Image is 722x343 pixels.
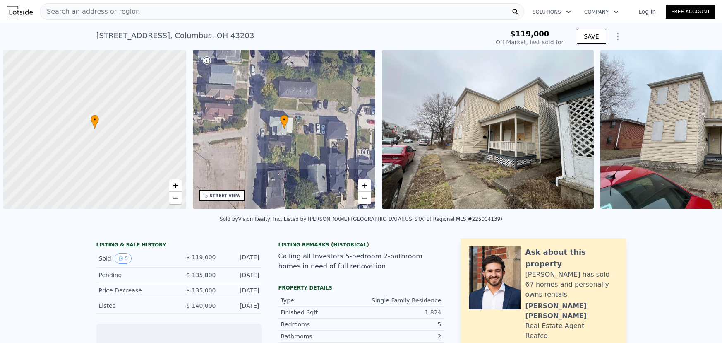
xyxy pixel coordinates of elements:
div: Price Decrease [99,286,173,295]
div: Listing Remarks (Historical) [278,242,444,248]
div: Sold by Vision Realty, Inc. . [220,216,284,222]
img: Lotside [7,6,33,17]
div: [PERSON_NAME] has sold 67 homes and personally owns rentals [525,270,618,300]
div: 1,824 [361,308,441,316]
a: Zoom out [169,192,182,204]
div: Listed by [PERSON_NAME] ([GEOGRAPHIC_DATA][US_STATE] Regional MLS #225004139) [284,216,502,222]
a: Free Account [666,5,715,19]
div: Type [281,296,361,304]
div: Bedrooms [281,320,361,329]
button: Solutions [526,5,578,19]
img: Sale: 141489309 Parcel: 118627812 [382,50,594,209]
div: Listed [99,302,173,310]
div: Reafco [525,331,548,341]
div: LISTING & SALE HISTORY [96,242,262,250]
span: • [91,116,99,123]
a: Zoom in [169,179,182,192]
div: • [91,115,99,129]
div: • [280,115,288,129]
div: Pending [99,271,173,279]
div: [PERSON_NAME] [PERSON_NAME] [525,301,618,321]
div: Single Family Residence [361,296,441,304]
span: + [362,180,367,191]
div: [DATE] [223,286,259,295]
button: Show Options [609,28,626,45]
div: Off Market, last sold for [496,38,564,46]
span: − [173,193,178,203]
div: Finished Sqft [281,308,361,316]
span: + [173,180,178,191]
span: $ 135,000 [186,287,216,294]
div: Ask about this property [525,246,618,270]
span: $ 135,000 [186,272,216,278]
a: Log In [628,7,666,16]
button: Company [578,5,625,19]
span: − [362,193,367,203]
div: 2 [361,332,441,341]
div: [STREET_ADDRESS] , Columbus , OH 43203 [96,30,254,41]
a: Zoom in [358,179,371,192]
button: SAVE [577,29,606,44]
div: Real Estate Agent [525,321,585,331]
a: Zoom out [358,192,371,204]
div: STREET VIEW [210,193,241,199]
div: Sold [99,253,173,264]
div: Property details [278,285,444,291]
button: View historical data [115,253,132,264]
div: [DATE] [223,302,259,310]
div: Bathrooms [281,332,361,341]
div: [DATE] [223,271,259,279]
span: • [280,116,288,123]
span: Search an address or region [40,7,140,17]
div: [DATE] [223,253,259,264]
span: $ 140,000 [186,302,216,309]
div: 5 [361,320,441,329]
div: Calling all Investors 5-bedroom 2-bathroom homes in need of full renovation [278,251,444,271]
span: $ 119,000 [186,254,216,261]
span: $119,000 [510,29,549,38]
